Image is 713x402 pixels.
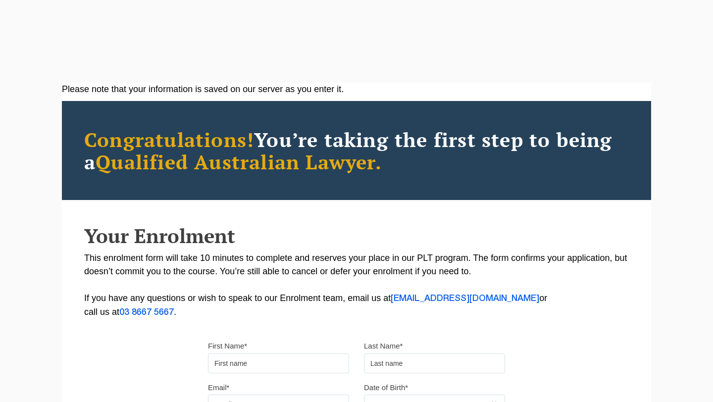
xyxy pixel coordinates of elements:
span: Congratulations! [84,126,254,152]
input: Last name [364,353,505,373]
h2: Your Enrolment [84,225,629,247]
p: This enrolment form will take 10 minutes to complete and reserves your place in our PLT program. ... [84,251,629,319]
h2: You’re taking the first step to being a [84,128,629,173]
input: First name [208,353,349,373]
label: First Name* [208,341,247,351]
a: 03 8667 5667 [119,308,174,316]
span: Qualified Australian Lawyer. [96,149,382,175]
div: Please note that your information is saved on our server as you enter it. [62,83,651,96]
label: Date of Birth* [364,383,408,393]
label: Email* [208,383,229,393]
a: [EMAIL_ADDRESS][DOMAIN_NAME] [391,295,539,302]
label: Last Name* [364,341,403,351]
